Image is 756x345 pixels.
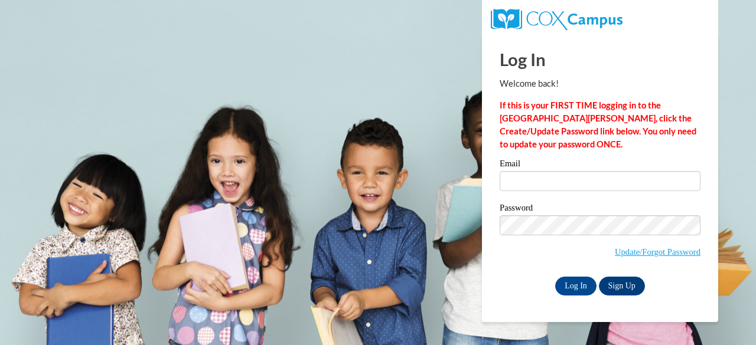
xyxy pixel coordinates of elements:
[599,277,645,295] a: Sign Up
[491,9,623,30] img: COX Campus
[500,100,696,149] strong: If this is your FIRST TIME logging in to the [GEOGRAPHIC_DATA][PERSON_NAME], click the Create/Upd...
[615,247,700,257] a: Update/Forgot Password
[555,277,597,295] input: Log In
[500,47,700,71] h1: Log In
[500,159,700,171] label: Email
[500,77,700,90] p: Welcome back!
[500,203,700,215] label: Password
[491,14,623,24] a: COX Campus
